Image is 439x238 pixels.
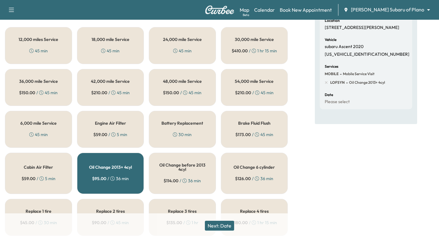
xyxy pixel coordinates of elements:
h5: 48,000 mile Service [163,79,202,83]
h5: Oil Change 6 cylinder [234,165,275,169]
h6: Date [325,93,333,97]
div: / 5 min [93,131,127,138]
span: [PERSON_NAME] Subaru of Plano [351,6,424,13]
h5: Cabin Air Filter [24,165,53,169]
span: - [345,79,348,86]
h5: 24,000 mile Service [163,37,202,42]
span: $ 126.00 [235,175,251,182]
a: Calendar [254,6,275,14]
div: 45 min [29,48,48,54]
h5: Brake Fluid Flush [238,121,270,125]
span: LOFSYN [330,80,345,85]
span: $ 150.00 [19,90,35,96]
span: $ 114.00 [164,178,178,184]
span: - [339,71,342,77]
h5: 30,000 mile Service [235,37,274,42]
h5: Oil Change before 2013 4cyl [159,163,206,171]
p: [US_VEHICLE_IDENTIFICATION_NUMBER] [325,52,409,57]
div: / 36 min [92,175,129,182]
div: 45 min [29,131,48,138]
span: $ 210.00 [91,90,107,96]
span: $ 59.00 [93,131,107,138]
h5: 18,000 mile Service [91,37,129,42]
span: Mobile Service Visit [342,71,375,76]
h5: Battery Replacement [161,121,203,125]
div: Beta [243,13,249,17]
span: $ 150.00 [163,90,179,96]
div: / 45 min [163,90,201,96]
span: $ 210.00 [235,90,251,96]
div: / 45 min [19,90,58,96]
h5: 42,000 mile Service [91,79,130,83]
div: / 45 min [235,131,273,138]
h5: 36,000 mile Service [19,79,58,83]
span: $ 59.00 [22,175,35,182]
a: MapBeta [240,6,249,14]
div: / 45 min [91,90,130,96]
div: / 45 min [235,90,274,96]
span: $ 173.00 [235,131,251,138]
div: / 1 hr 15 min [232,48,277,54]
a: Book New Appointment [280,6,332,14]
h5: Replace 1 tire [26,209,51,213]
h5: 6,000 mile Service [20,121,57,125]
h5: Replace 2 tires [96,209,125,213]
h5: 12,000 miles Service [18,37,58,42]
div: 45 min [173,48,192,54]
p: subaru Ascent 2020 [325,44,364,50]
span: $ 95.00 [92,175,106,182]
div: 30 min [173,131,192,138]
p: Please select [325,99,350,105]
span: $ 410.00 [232,48,248,54]
div: 45 min [101,48,120,54]
h5: Replace 3 tires [168,209,197,213]
div: / 5 min [22,175,55,182]
h5: Replace 4 tires [240,209,269,213]
div: / 36 min [164,178,201,184]
h5: Engine Air Filter [95,121,126,125]
h6: Vehicle [325,38,336,42]
h5: Oil Change 2013+ 4cyl [89,165,132,169]
h6: Services [325,65,338,68]
button: Next: Date [205,221,234,231]
span: MOBILE [325,71,339,76]
img: Curbee Logo [205,6,234,14]
span: Oil Change 2013+ 4cyl [348,80,385,85]
div: / 36 min [235,175,273,182]
h6: Location [325,19,340,22]
h5: 54,000 mile Service [235,79,274,83]
p: [STREET_ADDRESS][PERSON_NAME] [325,25,399,30]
